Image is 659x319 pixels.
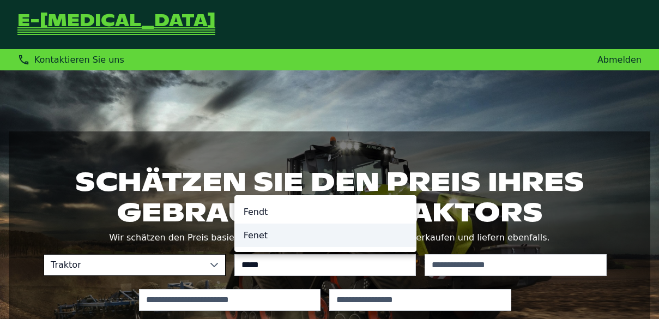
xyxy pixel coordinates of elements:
[44,230,615,245] p: Wir schätzen den Preis basierend auf umfangreichen Preisdaten. Wir verkaufen und liefern ebenfalls.
[17,13,215,36] a: Zurück zur Startseite
[34,55,124,65] span: Kontaktieren Sie uns
[235,200,416,224] li: Fendt
[17,53,124,66] div: Kontaktieren Sie uns
[235,224,416,247] li: Fenet
[44,166,615,227] h1: Schätzen Sie den Preis Ihres gebrauchten Traktors
[235,196,416,251] ul: Option List
[597,55,642,65] a: Abmelden
[44,255,203,275] span: Traktor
